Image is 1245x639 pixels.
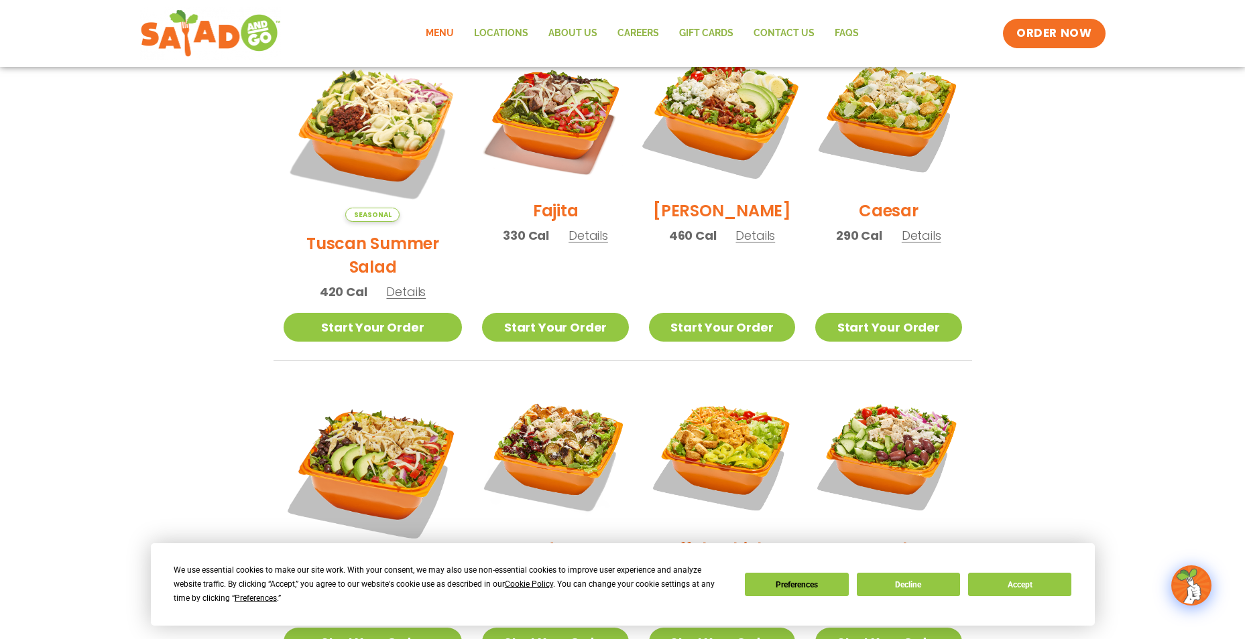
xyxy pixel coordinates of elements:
[658,537,786,561] h2: Buffalo Chicken
[482,313,628,342] a: Start Your Order
[538,18,607,49] a: About Us
[1173,567,1210,604] img: wpChatIcon
[836,226,882,244] span: 290 Cal
[735,227,775,244] span: Details
[669,18,744,49] a: GIFT CARDS
[503,226,549,244] span: 330 Cal
[825,18,869,49] a: FAQs
[607,18,669,49] a: Careers
[649,381,795,527] img: Product photo for Buffalo Chicken Salad
[487,537,624,561] h2: Roasted Autumn
[1016,25,1091,42] span: ORDER NOW
[815,381,961,527] img: Product photo for Greek Salad
[815,43,961,189] img: Product photo for Caesar Salad
[745,573,848,596] button: Preferences
[1003,19,1105,48] a: ORDER NOW
[902,227,941,244] span: Details
[865,537,912,561] h2: Greek
[284,313,463,342] a: Start Your Order
[345,208,400,222] span: Seasonal
[284,381,463,560] img: Product photo for BBQ Ranch Salad
[416,18,869,49] nav: Menu
[968,573,1071,596] button: Accept
[857,573,960,596] button: Decline
[464,18,538,49] a: Locations
[320,283,367,301] span: 420 Cal
[649,313,795,342] a: Start Your Order
[815,313,961,342] a: Start Your Order
[505,579,553,589] span: Cookie Policy
[653,199,791,222] h2: [PERSON_NAME]
[569,227,608,244] span: Details
[235,593,277,603] span: Preferences
[482,43,628,189] img: Product photo for Fajita Salad
[151,543,1095,626] div: Cookie Consent Prompt
[140,7,282,60] img: new-SAG-logo-768×292
[416,18,464,49] a: Menu
[174,563,729,606] div: We use essential cookies to make our site work. With your consent, we may also use non-essential ...
[386,283,426,300] span: Details
[284,43,463,222] img: Product photo for Tuscan Summer Salad
[744,18,825,49] a: Contact Us
[636,30,808,202] img: Product photo for Cobb Salad
[533,199,579,222] h2: Fajita
[669,226,717,244] span: 460 Cal
[284,232,463,279] h2: Tuscan Summer Salad
[482,381,628,527] img: Product photo for Roasted Autumn Salad
[859,199,918,222] h2: Caesar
